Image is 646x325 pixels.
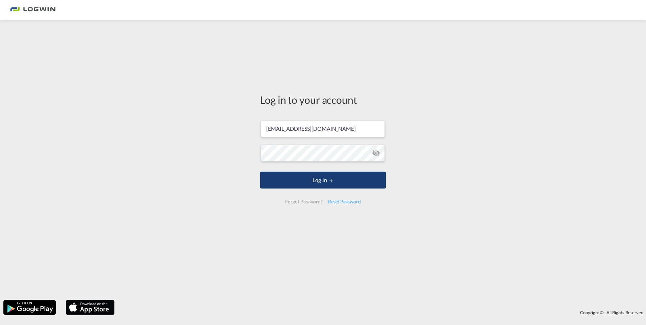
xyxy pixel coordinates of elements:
div: Reset Password [325,196,364,208]
img: google.png [3,299,56,316]
input: Enter email/phone number [261,120,385,137]
div: Log in to your account [260,93,386,107]
md-icon: icon-eye-off [372,149,380,157]
img: apple.png [65,299,115,316]
img: bc73a0e0d8c111efacd525e4c8ad7d32.png [10,3,56,18]
div: Copyright © . All Rights Reserved [118,307,646,318]
div: Forgot Password? [282,196,325,208]
button: LOGIN [260,172,386,189]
